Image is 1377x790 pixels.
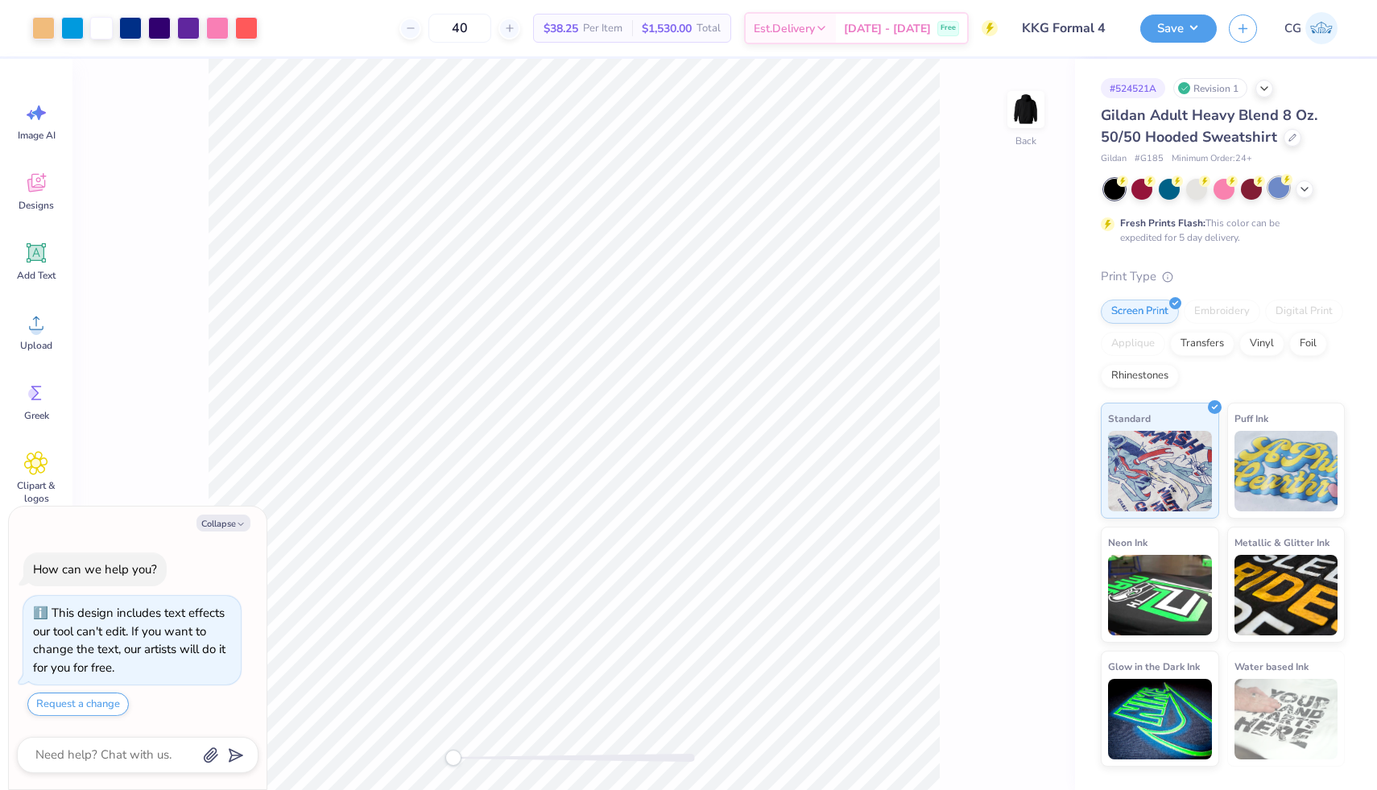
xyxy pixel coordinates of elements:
span: Per Item [583,20,622,37]
button: Save [1140,14,1217,43]
span: Est. Delivery [754,20,815,37]
span: Neon Ink [1108,534,1147,551]
div: Back [1015,134,1036,148]
div: Digital Print [1265,300,1343,324]
img: Neon Ink [1108,555,1212,635]
div: Accessibility label [445,750,461,766]
span: Clipart & logos [10,479,63,505]
img: Puff Ink [1234,431,1338,511]
span: Upload [20,339,52,352]
div: This design includes text effects our tool can't edit. If you want to change the text, our artist... [33,605,225,676]
span: Free [941,23,956,34]
button: Collapse [196,515,250,531]
div: Applique [1101,332,1165,356]
span: Greek [24,409,49,422]
span: $38.25 [544,20,578,37]
span: CG [1284,19,1301,38]
span: [DATE] - [DATE] [844,20,931,37]
div: This color can be expedited for 5 day delivery. [1120,216,1318,245]
img: Water based Ink [1234,679,1338,759]
span: Total [697,20,721,37]
span: $1,530.00 [642,20,692,37]
button: Request a change [27,693,129,716]
div: Foil [1289,332,1327,356]
div: Embroidery [1184,300,1260,324]
span: Water based Ink [1234,658,1309,675]
div: # 524521A [1101,78,1165,98]
span: Image AI [18,129,56,142]
input: – – [428,14,491,43]
img: Glow in the Dark Ink [1108,679,1212,759]
span: Minimum Order: 24 + [1172,152,1252,166]
div: Screen Print [1101,300,1179,324]
div: Revision 1 [1173,78,1247,98]
span: Designs [19,199,54,212]
span: Metallic & Glitter Ink [1234,534,1329,551]
span: Puff Ink [1234,410,1268,427]
a: CG [1277,12,1345,44]
img: Carlee Gerke [1305,12,1338,44]
div: Vinyl [1239,332,1284,356]
strong: Fresh Prints Flash: [1120,217,1205,230]
span: Gildan [1101,152,1127,166]
div: Transfers [1170,332,1234,356]
span: Gildan Adult Heavy Blend 8 Oz. 50/50 Hooded Sweatshirt [1101,105,1317,147]
img: Metallic & Glitter Ink [1234,555,1338,635]
span: # G185 [1135,152,1164,166]
input: Untitled Design [1010,12,1128,44]
div: Print Type [1101,267,1345,286]
img: Back [1010,93,1042,126]
span: Add Text [17,269,56,282]
img: Standard [1108,431,1212,511]
div: How can we help you? [33,561,157,577]
span: Glow in the Dark Ink [1108,658,1200,675]
span: Standard [1108,410,1151,427]
div: Rhinestones [1101,364,1179,388]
